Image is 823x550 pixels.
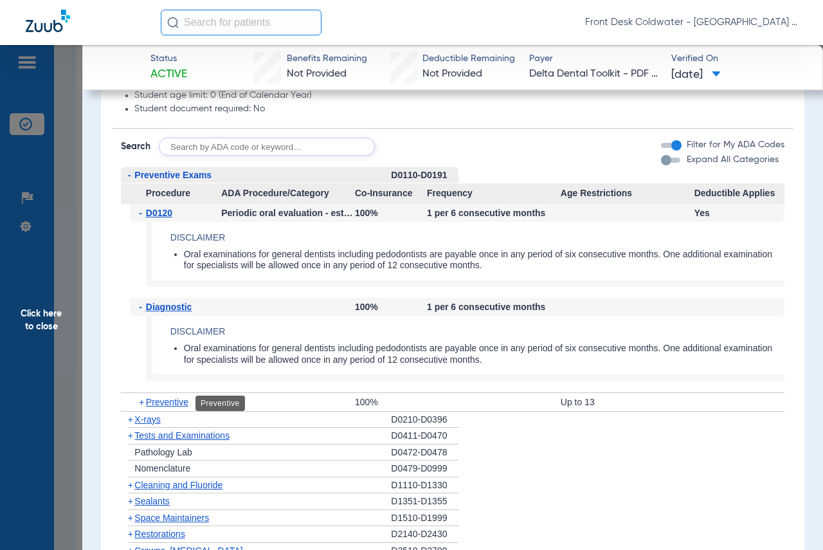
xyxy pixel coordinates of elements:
[422,52,515,66] span: Deductible Remaining
[391,510,458,527] div: D1510-D1999
[134,90,784,102] li: Student age limit: 0 (End of Calendar Year)
[759,488,823,550] iframe: Chat Widget
[221,204,355,222] div: Periodic oral evaluation - established patient
[134,496,169,506] span: Sealants
[195,396,245,411] div: Preventive
[391,428,458,445] div: D0411-D0470
[128,496,133,506] span: +
[146,302,192,312] span: Diagnostic
[170,231,784,244] h4: Disclaimer
[134,170,212,180] span: Preventive Exams
[561,393,694,411] div: Up to 13
[167,17,179,28] img: Search Icon
[134,104,784,115] li: Student document required: No
[170,325,784,338] h4: Disclaimer
[427,204,561,222] div: 1 per 6 consecutive months
[26,10,70,32] img: Zuub Logo
[134,430,230,441] span: Tests and Examinations
[128,414,133,425] span: +
[391,167,458,184] div: D0110-D0191
[128,430,133,441] span: +
[159,138,375,156] input: Search by ADA code or keyword…
[687,155,779,164] span: Expand All Categories
[134,513,209,523] span: Space Maintainers
[561,183,694,204] span: Age Restrictions
[671,52,802,66] span: Verified On
[287,52,367,66] span: Benefits Remaining
[529,52,660,66] span: Payer
[150,66,187,82] span: Active
[139,204,146,222] span: -
[355,393,427,411] div: 100%
[355,298,427,316] div: 100%
[128,513,133,523] span: +
[391,445,458,461] div: D0472-D0478
[427,298,561,316] div: 1 per 6 consecutive months
[134,480,222,490] span: Cleaning and Fluoride
[391,461,458,477] div: D0479-D0999
[391,526,458,543] div: D2140-D2430
[184,343,784,365] li: Oral examinations for general dentists including pedodontists are payable once in any period of s...
[128,170,131,180] span: -
[391,412,458,428] div: D0210-D0396
[355,204,427,222] div: 100%
[391,477,458,494] div: D1110-D1330
[134,529,185,539] span: Restorations
[146,208,172,218] span: D0120
[134,414,160,425] span: X-rays
[134,463,190,473] span: Nomenclature
[121,183,221,204] span: Procedure
[139,393,146,411] span: +
[121,140,150,153] span: Search
[184,249,784,271] li: Oral examinations for general dentists including pedodontists are payable once in any period of s...
[671,67,721,83] span: [DATE]
[287,69,347,79] span: Not Provided
[694,204,784,222] div: Yes
[221,183,355,204] span: ADA Procedure/Category
[391,493,458,510] div: D1351-D1355
[694,183,784,204] span: Deductible Applies
[585,16,797,29] span: Front Desk Coldwater - [GEOGRAPHIC_DATA] | My Community Dental Centers
[134,447,192,457] span: Pathology Lab
[529,66,660,82] span: Delta Dental Toolkit - PDF - Bot
[139,298,146,316] span: -
[128,480,133,490] span: +
[422,69,482,79] span: Not Provided
[128,529,133,539] span: +
[150,52,187,66] span: Status
[427,183,561,204] span: Frequency
[684,138,784,152] label: Filter for My ADA Codes
[146,397,188,407] span: Preventive
[355,183,427,204] span: Co-Insurance
[161,10,321,35] input: Search for patients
